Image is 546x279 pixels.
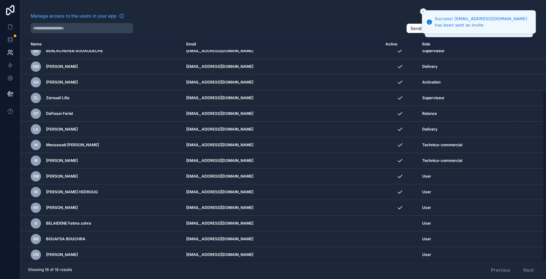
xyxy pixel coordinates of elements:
[33,252,39,257] span: ON
[46,174,78,179] span: [PERSON_NAME]
[46,142,99,147] span: Messaoudi [PERSON_NAME]
[182,38,382,50] th: Email
[46,221,91,226] span: BELAIDENE Fatma zohra
[46,205,78,210] span: [PERSON_NAME]
[34,158,38,163] span: IB
[46,236,85,242] span: BOUAFSA BOUCHRA
[46,127,78,132] span: [PERSON_NAME]
[182,231,382,247] td: [EMAIL_ADDRESS][DOMAIN_NAME]
[46,95,69,100] span: Zerouali Lilia
[182,90,382,106] td: [EMAIL_ADDRESS][DOMAIN_NAME]
[182,216,382,231] td: [EMAIL_ADDRESS][DOMAIN_NAME]
[182,59,382,75] td: [EMAIL_ADDRESS][DOMAIN_NAME]
[31,13,116,19] span: Manage access to the users in your app
[182,247,382,263] td: [EMAIL_ADDRESS][DOMAIN_NAME]
[435,16,530,28] div: Success! [EMAIL_ADDRESS][DOMAIN_NAME] has been sent an invite
[33,127,38,132] span: LA
[46,158,78,163] span: [PERSON_NAME]
[406,23,479,34] button: Send invite [PERSON_NAME]
[31,13,124,19] a: Manage access to the users in your app
[182,169,382,184] td: [EMAIL_ADDRESS][DOMAIN_NAME]
[35,221,37,226] span: B
[422,64,437,69] span: Delivery
[34,142,38,147] span: M
[422,236,431,242] span: User
[182,200,382,216] td: [EMAIL_ADDRESS][DOMAIN_NAME]
[182,153,382,169] td: [EMAIL_ADDRESS][DOMAIN_NAME]
[422,142,462,147] span: Technico-commercial
[46,111,73,116] span: Defnoun Feriel
[422,205,431,210] span: User
[33,205,38,210] span: KK
[182,106,382,122] td: [EMAIL_ADDRESS][DOMAIN_NAME]
[46,64,78,69] span: [PERSON_NAME]
[422,174,431,179] span: User
[182,184,382,200] td: [EMAIL_ADDRESS][DOMAIN_NAME]
[20,38,182,50] th: Name
[182,122,382,137] td: [EMAIL_ADDRESS][DOMAIN_NAME]
[182,75,382,90] td: [EMAIL_ADDRESS][DOMAIN_NAME]
[420,8,426,15] button: Close toast
[33,174,39,179] span: SM
[20,38,546,260] div: scrollable content
[182,137,382,153] td: [EMAIL_ADDRESS][DOMAIN_NAME]
[33,64,39,69] span: NM
[46,80,78,85] span: [PERSON_NAME]
[33,111,38,116] span: DF
[422,127,437,132] span: Delivery
[46,48,103,53] span: BENLACHEHEB AOUAOUECHE
[422,95,444,100] span: Superviseur
[33,236,38,242] span: BB
[422,80,440,85] span: Activation
[46,189,98,195] span: [PERSON_NAME] HEDROUG
[182,43,382,59] td: [EMAIL_ADDRESS][DOMAIN_NAME]
[34,95,38,100] span: ZL
[422,48,444,53] span: Superviseur
[422,252,431,257] span: User
[46,252,78,257] span: [PERSON_NAME]
[34,189,38,195] span: M
[33,80,39,85] span: SA
[28,267,72,272] span: Showing 18 of 18 results
[418,38,519,50] th: Role
[382,38,418,50] th: Active
[422,221,431,226] span: User
[422,158,462,163] span: Technico-commercial
[422,189,431,195] span: User
[33,48,39,53] span: BA
[422,111,437,116] span: Relance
